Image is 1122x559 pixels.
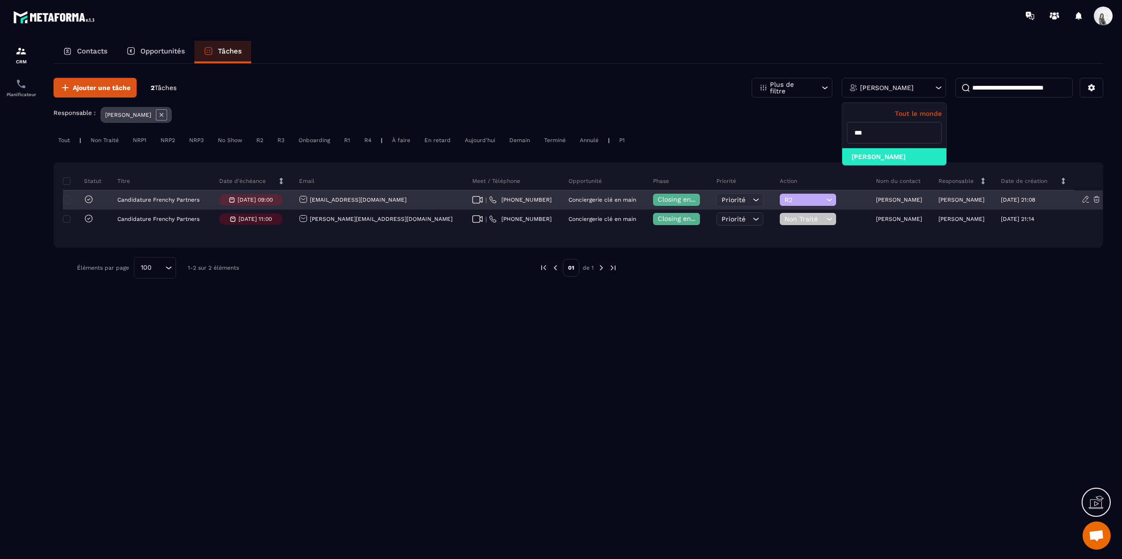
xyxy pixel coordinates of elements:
a: Contacts [54,41,117,63]
p: [PERSON_NAME] [876,196,922,203]
p: Responsable : [54,109,96,116]
a: schedulerschedulerPlanificateur [2,71,40,104]
p: Nom du contact [876,177,921,185]
p: Tâches [218,47,242,55]
p: Tout le monde [847,110,942,117]
span: Tâches [154,84,177,91]
img: scheduler [15,78,27,90]
p: Action [780,177,797,185]
div: R2 [252,135,268,146]
div: R3 [273,135,289,146]
a: [PHONE_NUMBER] [489,215,552,223]
img: next [597,264,606,272]
div: Search for option [134,257,176,279]
p: 2 [151,83,177,92]
p: Éléments par page [77,264,129,271]
div: P1 [615,135,630,146]
button: Ajouter une tâche [54,78,137,98]
p: | [79,137,81,144]
p: [PERSON_NAME] [938,216,984,222]
p: Priorité [716,177,736,185]
span: Closing en cours [658,215,711,222]
img: prev [551,264,560,272]
p: Date de création [1001,177,1047,185]
div: À faire [387,135,415,146]
p: CRM [2,59,40,64]
p: | [608,137,610,144]
div: En retard [420,135,455,146]
p: Statut [65,177,101,185]
span: Ajouter une tâche [73,83,131,92]
div: R1 [339,135,355,146]
p: Date d’échéance [219,177,266,185]
div: Onboarding [294,135,335,146]
p: de 1 [583,264,594,272]
p: Opportunité [569,177,602,185]
span: Priorité [722,196,745,204]
div: Aujourd'hui [460,135,500,146]
div: No Show [213,135,247,146]
p: Email [299,177,315,185]
p: Titre [117,177,130,185]
div: Tout [54,135,75,146]
p: 1-2 sur 2 éléments [188,264,239,271]
p: Responsable [938,177,974,185]
p: [DATE] 11:00 [238,216,272,222]
img: logo [13,8,98,26]
p: Conciergerie clé en main [569,216,636,222]
p: Plus de filtre [770,81,811,94]
span: 100 [138,263,155,273]
div: NRP2 [156,135,180,146]
div: Demain [505,135,535,146]
span: Closing en cours [658,196,711,203]
img: formation [15,45,27,57]
div: R4 [360,135,376,146]
span: Non Traité [784,215,824,223]
p: Conciergerie clé en main [569,196,636,203]
div: Ouvrir le chat [1083,521,1111,550]
p: [DATE] 21:14 [1001,216,1034,222]
div: Terminé [539,135,570,146]
p: Phase [653,177,669,185]
a: [PHONE_NUMBER] [489,196,552,204]
div: NRP1 [128,135,151,146]
img: next [609,264,617,272]
li: [PERSON_NAME] [842,148,946,166]
p: Contacts [77,47,108,55]
p: [PERSON_NAME] [860,84,914,91]
span: | [485,216,487,223]
p: Candidature Frenchy Partners [117,216,200,222]
p: Candidature Frenchy Partners [117,196,200,203]
p: [PERSON_NAME] [876,216,922,222]
img: prev [539,264,548,272]
a: Opportunités [117,41,194,63]
input: Search for option [155,263,163,273]
span: R2 [784,196,824,204]
p: | [381,137,383,144]
div: Annulé [575,135,603,146]
p: Meet / Téléphone [472,177,520,185]
p: [DATE] 09:00 [238,196,273,203]
p: Planificateur [2,92,40,97]
p: [PERSON_NAME] [938,196,984,203]
p: 01 [563,259,579,277]
p: [PERSON_NAME] [105,112,151,118]
div: NRP3 [184,135,208,146]
span: | [485,196,487,204]
a: Tâches [194,41,251,63]
div: Non Traité [86,135,123,146]
a: formationformationCRM [2,38,40,71]
span: Priorité [722,215,745,223]
p: Opportunités [140,47,185,55]
p: [DATE] 21:08 [1001,196,1035,203]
